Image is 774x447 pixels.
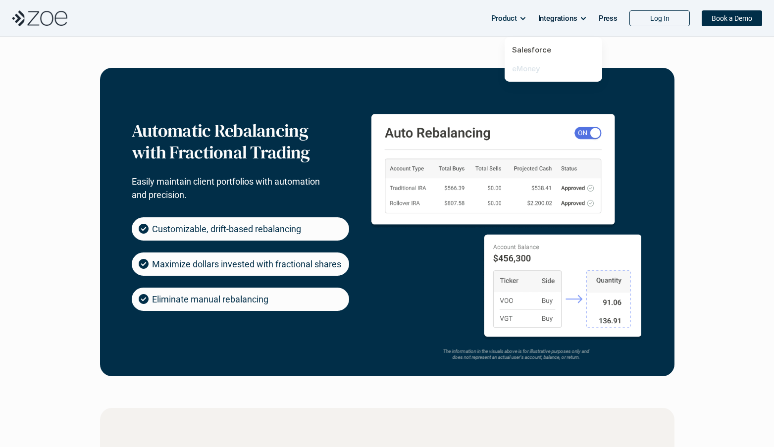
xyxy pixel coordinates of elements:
[702,10,762,26] a: Book a Demo
[132,175,323,201] p: Easily maintain client portfolios with automation and precision.
[152,293,268,306] p: Eliminate manual rebalancing
[538,11,577,26] p: Integrations
[452,354,580,360] em: does not represent an actual user's account, balance, or return.
[629,10,690,26] a: Log In
[512,64,540,73] a: eMoney
[512,45,551,54] a: Salesforce
[650,14,670,23] p: Log In
[132,120,323,162] h3: Automatic Rebalancing with Fractional Trading
[152,222,301,236] p: Customizable, drift-based rebalancing
[599,11,618,26] p: Press
[491,11,517,26] p: Product
[712,14,752,23] p: Book a Demo
[152,257,341,271] p: Maximize dollars invested with fractional shares
[443,348,589,354] em: The information in the visuals above is for illustrative purposes only and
